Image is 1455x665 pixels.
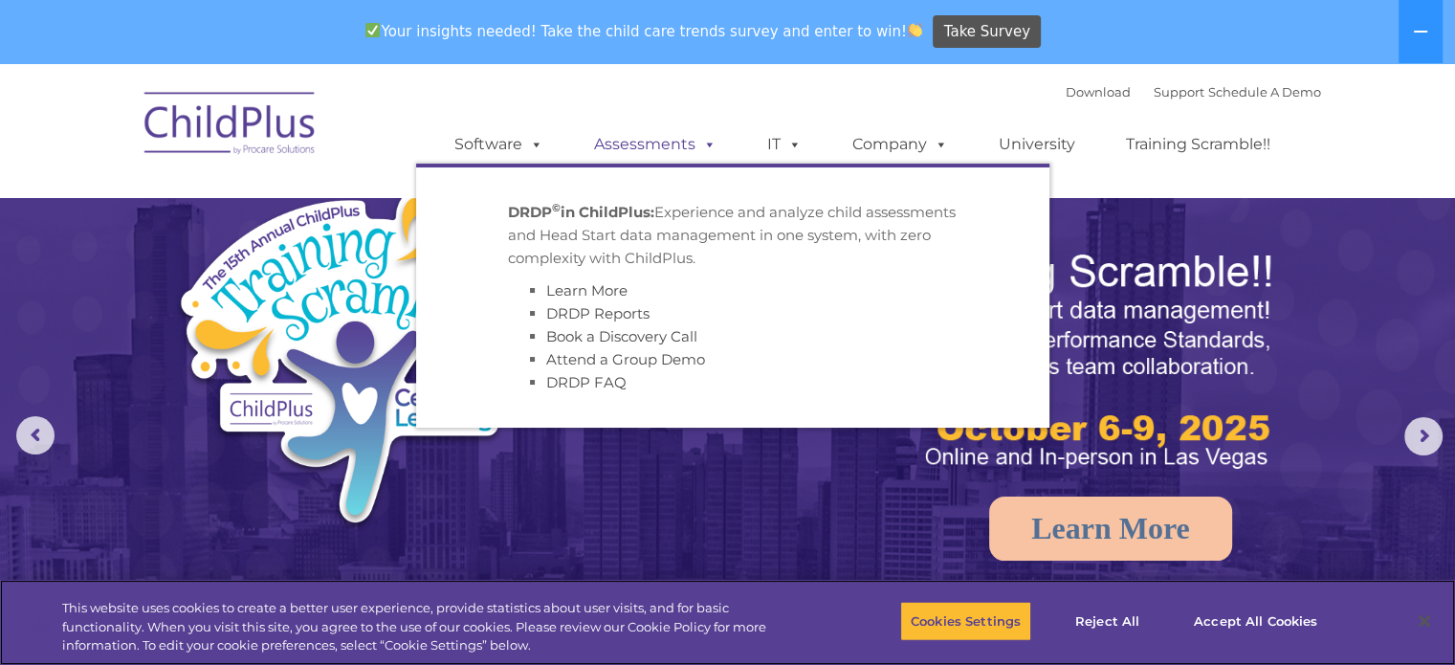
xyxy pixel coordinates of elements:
a: Company [833,125,967,164]
img: ✅ [365,23,380,37]
span: Last name [266,126,324,141]
img: ChildPlus by Procare Solutions [135,78,326,174]
span: Take Survey [944,15,1030,49]
a: Learn More [546,281,628,299]
a: Schedule A Demo [1208,84,1321,100]
button: Reject All [1047,601,1167,641]
p: Experience and analyze child assessments and Head Start data management in one system, with zero ... [508,201,958,270]
a: University [980,125,1094,164]
button: Close [1403,600,1445,642]
img: 👏 [908,23,922,37]
div: This website uses cookies to create a better user experience, provide statistics about user visit... [62,599,801,655]
a: Support [1154,84,1204,100]
span: Phone number [266,205,347,219]
a: DRDP Reports [546,304,650,322]
a: Download [1066,84,1131,100]
a: Take Survey [933,15,1041,49]
span: Your insights needed! Take the child care trends survey and enter to win! [358,12,931,50]
button: Accept All Cookies [1183,601,1328,641]
font: | [1066,84,1321,100]
sup: © [552,201,561,214]
strong: DRDP in ChildPlus: [508,203,654,221]
button: Cookies Settings [900,601,1031,641]
a: Learn More [989,497,1232,561]
a: Training Scramble!! [1107,125,1290,164]
a: Software [435,125,562,164]
a: DRDP FAQ [546,373,627,391]
a: IT [748,125,821,164]
a: Attend a Group Demo [546,350,705,368]
a: Assessments [575,125,736,164]
a: Book a Discovery Call [546,327,697,345]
